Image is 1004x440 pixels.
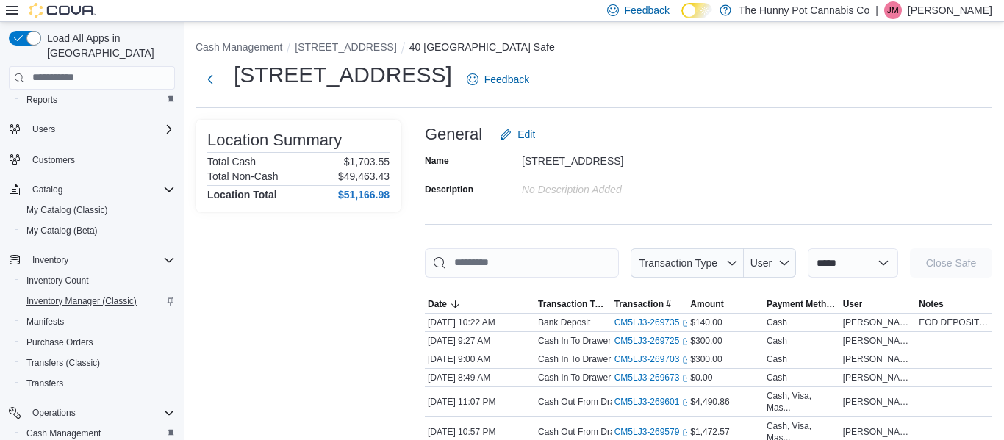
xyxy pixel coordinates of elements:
[32,154,75,166] span: Customers
[26,150,175,168] span: Customers
[522,149,719,167] div: [STREET_ADDRESS]
[32,184,62,195] span: Catalog
[26,225,98,237] span: My Catalog (Beta)
[682,374,691,383] svg: External link
[614,335,692,347] a: CM5LJ3-269725External link
[767,335,787,347] div: Cash
[538,396,673,408] p: Cash Out From Drawer (Drawer 3)
[538,335,655,347] p: Cash In To Drawer (Drawer 1)
[15,200,181,220] button: My Catalog (Classic)
[875,1,878,19] p: |
[926,256,976,270] span: Close Safe
[21,375,69,392] a: Transfers
[32,254,68,266] span: Inventory
[843,335,914,347] span: [PERSON_NAME]
[207,170,279,182] h6: Total Non-Cash
[843,298,863,310] span: User
[26,251,74,269] button: Inventory
[21,91,175,109] span: Reports
[535,295,612,313] button: Transaction Type
[538,353,655,365] p: Cash In To Drawer (Drawer 3)
[21,272,95,289] a: Inventory Count
[21,222,175,239] span: My Catalog (Beta)
[196,65,225,94] button: Next
[767,372,787,383] div: Cash
[21,272,175,289] span: Inventory Count
[15,353,181,373] button: Transfers (Classic)
[26,120,61,138] button: Users
[26,251,175,269] span: Inventory
[687,295,764,313] button: Amount
[843,396,914,408] span: [PERSON_NAME]
[908,1,992,19] p: [PERSON_NAME]
[21,313,70,331] a: Manifests
[916,295,992,313] button: Notes
[26,275,89,286] span: Inventory Count
[3,250,181,270] button: Inventory
[690,335,722,347] span: $300.00
[690,426,729,438] span: $1,472.57
[681,18,682,19] span: Dark Mode
[690,317,722,328] span: $140.00
[517,127,535,142] span: Edit
[681,3,712,18] input: Dark Mode
[750,257,772,269] span: User
[843,426,914,438] span: [PERSON_NAME]
[484,72,529,87] span: Feedback
[21,201,114,219] a: My Catalog (Classic)
[21,222,104,239] a: My Catalog (Beta)
[15,311,181,332] button: Manifests
[614,396,692,408] a: CM5LJ3-269601External link
[21,201,175,219] span: My Catalog (Classic)
[682,428,691,437] svg: External link
[538,372,655,383] p: Cash In To Drawer (Drawer 2)
[295,41,396,53] button: [STREET_ADDRESS]
[767,317,787,328] div: Cash
[344,156,390,167] p: $1,703.55
[409,41,555,53] button: 40 [GEOGRAPHIC_DATA] Safe
[919,298,943,310] span: Notes
[15,220,181,241] button: My Catalog (Beta)
[15,332,181,353] button: Purchase Orders
[21,354,106,372] a: Transfers (Classic)
[538,317,590,328] p: Bank Deposit
[234,60,452,90] h1: [STREET_ADDRESS]
[884,1,902,19] div: Jesse McGean
[32,407,76,419] span: Operations
[494,120,541,149] button: Edit
[207,156,256,167] h6: Total Cash
[682,356,691,364] svg: External link
[26,120,175,138] span: Users
[682,319,691,328] svg: External link
[840,295,917,313] button: User
[21,91,63,109] a: Reports
[15,270,181,291] button: Inventory Count
[207,131,342,149] h3: Location Summary
[425,332,535,350] div: [DATE] 9:27 AM
[21,333,99,351] a: Purchase Orders
[26,316,64,328] span: Manifests
[522,178,719,195] div: No Description added
[690,372,712,383] span: $0.00
[15,90,181,110] button: Reports
[631,248,744,278] button: Transaction Type
[26,357,100,369] span: Transfers (Classic)
[26,181,175,198] span: Catalog
[919,317,989,328] span: EOD DEPOSIT [DATE] 1 x $50 3 x $20 2 x $10 2 x $5
[425,248,619,278] input: This is a search bar. As you type, the results lower in the page will automatically filter.
[425,126,482,143] h3: General
[15,373,181,394] button: Transfers
[690,353,722,365] span: $300.00
[425,184,473,195] label: Description
[338,189,390,201] h4: $51,166.98
[887,1,899,19] span: JM
[690,396,729,408] span: $4,490.86
[26,94,57,106] span: Reports
[682,398,691,407] svg: External link
[425,350,535,368] div: [DATE] 9:00 AM
[744,248,796,278] button: User
[428,298,447,310] span: Date
[690,298,723,310] span: Amount
[425,314,535,331] div: [DATE] 10:22 AM
[21,292,175,310] span: Inventory Manager (Classic)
